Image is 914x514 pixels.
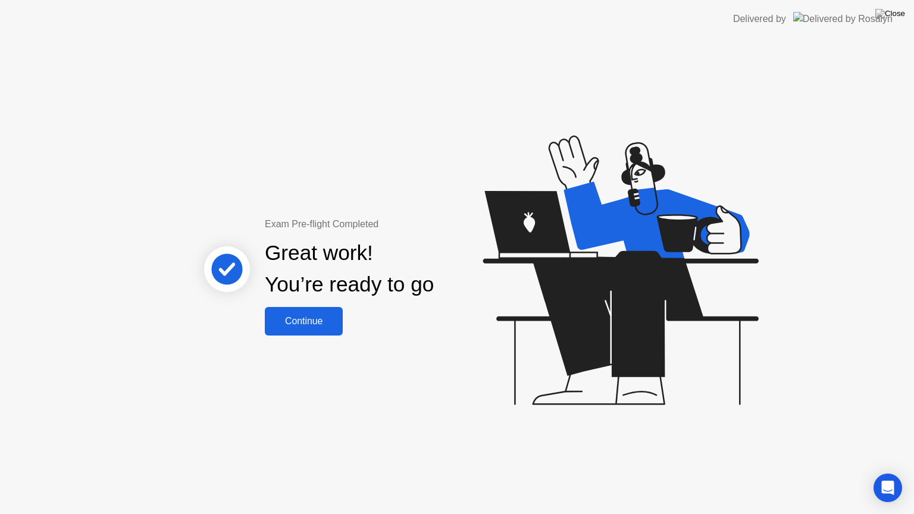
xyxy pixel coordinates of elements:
[265,217,511,231] div: Exam Pre-flight Completed
[268,316,339,327] div: Continue
[265,307,343,336] button: Continue
[874,474,902,502] div: Open Intercom Messenger
[793,12,893,26] img: Delivered by Rosalyn
[875,9,905,18] img: Close
[265,237,434,300] div: Great work! You’re ready to go
[733,12,786,26] div: Delivered by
